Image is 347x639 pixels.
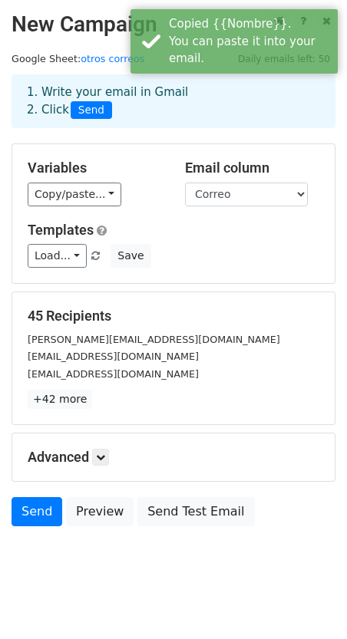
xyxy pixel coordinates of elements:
[185,160,319,176] h5: Email column
[28,351,199,362] small: [EMAIL_ADDRESS][DOMAIN_NAME]
[111,244,150,268] button: Save
[66,497,134,526] a: Preview
[15,84,332,119] div: 1. Write your email in Gmail 2. Click
[270,565,347,639] iframe: Chat Widget
[28,390,92,409] a: +42 more
[81,53,144,64] a: otros correos
[12,12,335,38] h2: New Campaign
[169,15,332,68] div: Copied {{Nombre}}. You can paste it into your email.
[28,334,280,345] small: [PERSON_NAME][EMAIL_ADDRESS][DOMAIN_NAME]
[28,244,87,268] a: Load...
[28,222,94,238] a: Templates
[28,160,162,176] h5: Variables
[28,368,199,380] small: [EMAIL_ADDRESS][DOMAIN_NAME]
[12,53,145,64] small: Google Sheet:
[28,449,319,466] h5: Advanced
[137,497,254,526] a: Send Test Email
[12,497,62,526] a: Send
[28,308,319,324] h5: 45 Recipients
[270,565,347,639] div: Widget de chat
[28,183,121,206] a: Copy/paste...
[71,101,112,120] span: Send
